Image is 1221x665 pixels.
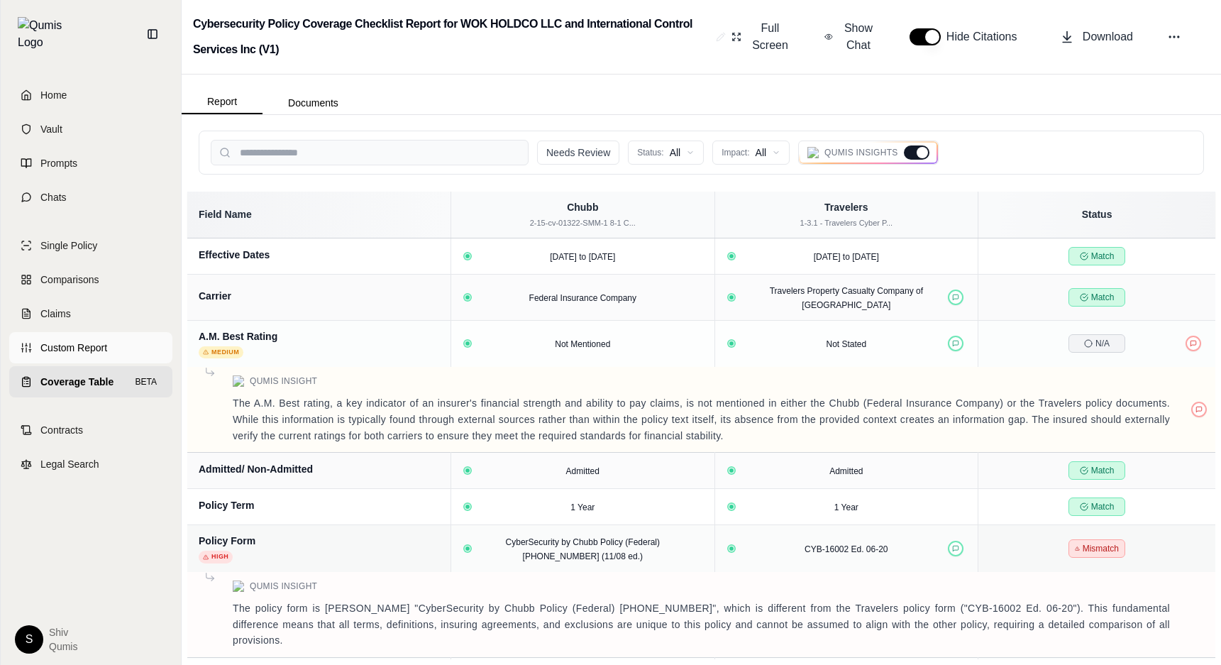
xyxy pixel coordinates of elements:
img: Qumis Logo [807,147,819,158]
span: CyberSecurity by Chubb Policy (Federal) [PHONE_NUMBER] (11/08 ed.) [506,537,660,561]
img: Qumis Logo [233,581,244,592]
h2: Cybersecurity Policy Coverage Checklist Report for WOK HOLDCO LLC and International Control Servi... [193,11,710,62]
span: [DATE] to [DATE] [550,252,615,262]
a: Claims [9,298,172,329]
span: Hide Citations [946,28,1026,45]
span: Impact: [722,147,749,158]
div: 2-15-cv-01322-SMM-1 8-1 C... [460,217,706,229]
img: Qumis Logo [233,375,244,387]
span: Not Mentioned [555,339,610,349]
span: Status: [637,147,663,158]
a: Home [9,79,172,111]
a: Chats [9,182,172,213]
a: Coverage TableBETA [9,366,172,397]
span: CYB-16002 Ed. 06-20 [805,544,888,554]
a: Legal Search [9,449,172,480]
button: Download [1054,23,1139,51]
span: Download [1083,28,1133,45]
button: Impact:All [712,141,790,165]
p: The policy form is [PERSON_NAME] "CyberSecurity by Chubb Policy (Federal) [PHONE_NUMBER]", which ... [233,600,1170,649]
div: Travelers [724,200,970,214]
button: Report [182,90,263,114]
span: Custom Report [40,341,107,355]
div: A.M. Best Rating [199,329,439,344]
button: Negative feedback provided [1191,402,1207,417]
th: Field Name [187,192,451,238]
span: Match [1068,461,1125,480]
a: Single Policy [9,230,172,261]
button: Collapse sidebar [141,23,164,45]
div: 1-3.1 - Travelers Cyber P... [724,217,970,229]
span: Match [1068,247,1125,265]
span: Chats [40,190,67,204]
span: Qumis Insights [824,147,898,158]
span: Coverage Table [40,375,114,389]
div: S [15,625,43,654]
span: [DATE] to [DATE] [814,252,879,262]
a: Contracts [9,414,172,446]
button: Needs Review [537,141,619,165]
a: Custom Report [9,332,172,363]
div: Admitted/ Non-Admitted [199,462,439,476]
span: High [199,551,233,564]
span: Comparisons [40,273,99,287]
span: Home [40,88,67,102]
span: Qumis Insight [250,581,317,592]
span: Vault [40,122,62,136]
span: Qumis [49,639,77,654]
span: Admitted [566,466,600,476]
span: Admitted [829,466,863,476]
span: Single Policy [40,238,97,253]
span: BETA [131,375,161,389]
span: Match [1068,288,1125,307]
p: The A.M. Best rating, a key indicator of an insurer's financial strength and ability to pay claim... [233,395,1170,444]
span: All [670,145,681,160]
div: Carrier [199,289,439,303]
button: Positive feedback provided [948,336,963,351]
span: Full Screen [750,20,790,54]
span: Prompts [40,156,77,170]
button: Status:All [628,141,704,165]
span: Not Stated [826,339,866,349]
button: Documents [263,92,364,114]
th: Status [978,192,1215,238]
a: Prompts [9,148,172,179]
span: Travelers Property Casualty Company of [GEOGRAPHIC_DATA] [770,286,923,310]
span: Qumis Insight [250,375,317,387]
div: Chubb [460,200,706,214]
div: Policy Form [199,534,439,548]
span: Mismatch [1068,539,1125,558]
span: 1 Year [834,502,858,512]
button: Show Chat [819,14,881,60]
span: 1 Year [570,502,595,512]
span: Medium [199,346,243,359]
button: Full Screen [726,14,796,60]
button: Positive feedback provided [948,541,963,556]
button: Positive feedback provided [948,290,963,305]
span: Shiv [49,625,77,639]
a: Vault [9,114,172,145]
span: Contracts [40,423,83,437]
span: Show Chat [841,20,875,54]
div: Effective Dates [199,248,439,262]
span: All [756,145,767,160]
button: Negative feedback provided [1186,336,1201,351]
span: Match [1068,498,1125,516]
span: Claims [40,307,71,321]
div: Policy Term [199,498,439,512]
span: Federal Insurance Company [529,293,636,303]
img: Qumis Logo [18,17,71,51]
span: N/A [1068,334,1125,353]
a: Comparisons [9,264,172,295]
span: Legal Search [40,457,99,471]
